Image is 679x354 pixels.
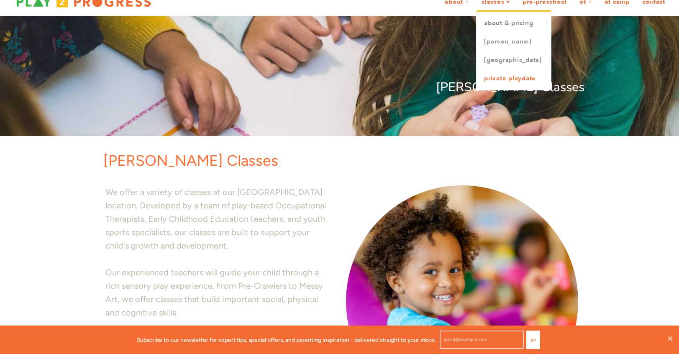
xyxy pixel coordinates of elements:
p: Subscribe to our newsletter for expert tips, special offers, and parenting inspiration - delivere... [137,335,436,344]
p: [PERSON_NAME] Classes [103,149,584,173]
p: Our experienced teachers will guide your child through a rich sensory play experience. From Pre-C... [105,266,333,319]
a: Private Playdate [477,69,551,88]
button: Go [526,331,540,349]
p: [PERSON_NAME] Classes [95,77,584,97]
a: [GEOGRAPHIC_DATA] [477,51,551,69]
a: About & Pricing [477,14,551,33]
p: We offer a variety of classes at our [GEOGRAPHIC_DATA] location. Developed by a team of play-base... [105,185,333,252]
input: email@example.com [440,331,524,349]
a: [PERSON_NAME] [477,33,551,51]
